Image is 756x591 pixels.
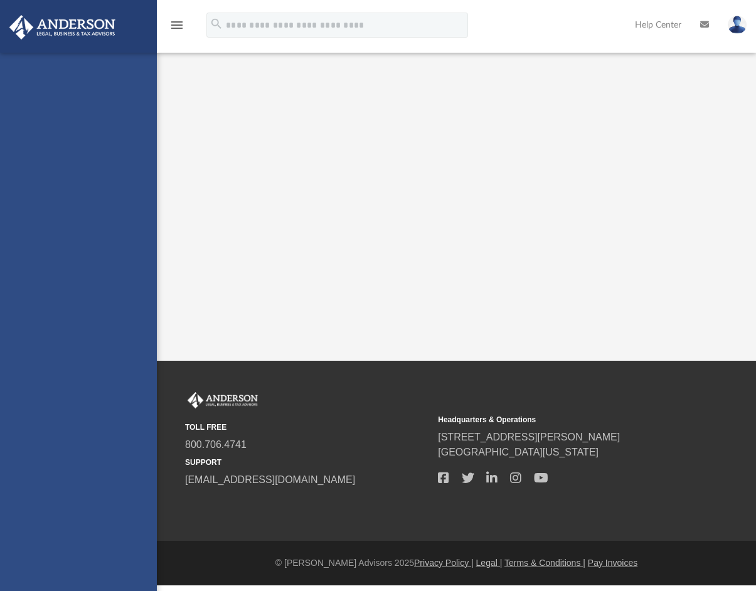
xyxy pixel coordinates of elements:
small: Headquarters & Operations [438,414,682,425]
a: menu [169,24,184,33]
a: [STREET_ADDRESS][PERSON_NAME] [438,432,620,442]
a: Legal | [476,558,503,568]
small: TOLL FREE [185,422,429,433]
a: Pay Invoices [588,558,637,568]
a: [EMAIL_ADDRESS][DOMAIN_NAME] [185,474,355,485]
small: SUPPORT [185,457,429,468]
a: [GEOGRAPHIC_DATA][US_STATE] [438,447,599,457]
a: Privacy Policy | [414,558,474,568]
i: search [210,17,223,31]
img: User Pic [728,16,747,34]
a: 800.706.4741 [185,439,247,450]
div: © [PERSON_NAME] Advisors 2025 [157,556,756,570]
img: Anderson Advisors Platinum Portal [6,15,119,40]
i: menu [169,18,184,33]
a: Terms & Conditions | [504,558,585,568]
img: Anderson Advisors Platinum Portal [185,392,260,408]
